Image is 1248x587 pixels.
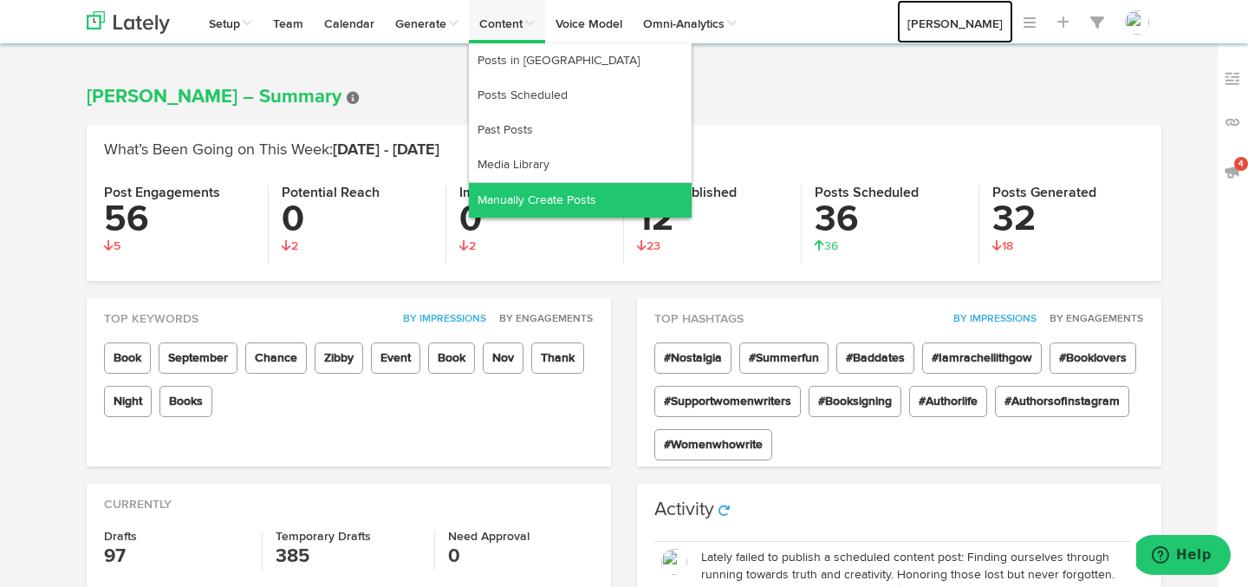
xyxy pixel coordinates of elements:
h3: 56 [104,201,255,238]
span: Book [104,342,151,374]
span: Zibby [315,342,363,374]
button: By Engagements [1040,310,1144,328]
h1: [PERSON_NAME] – Summary [87,87,1161,108]
span: 18 [992,240,1013,252]
h4: Temporary Drafts [276,531,420,543]
span: 36 [815,240,838,252]
span: #Womenwhowrite [654,429,772,460]
span: 2 [459,240,476,252]
h4: Need Approval [448,531,594,543]
span: Event [371,342,420,374]
span: 2 [282,240,298,252]
h3: 97 [104,543,249,571]
a: Media Library [469,147,692,182]
h3: 0 [459,201,610,238]
div: Top Keywords [87,298,611,328]
img: OhcUycdS6u5e6MDkMfFl [1125,10,1149,35]
div: Currently [87,484,611,513]
h3: 0 [282,201,432,238]
span: Thank [531,342,584,374]
span: [DATE] - [DATE] [333,142,439,158]
span: 23 [637,240,660,252]
img: keywords_off.svg [1224,70,1241,88]
img: links_off.svg [1224,114,1241,131]
span: Book [428,342,475,374]
span: Nov [483,342,523,374]
span: Books [159,386,212,417]
h4: Impressions [459,186,610,201]
span: Chance [245,342,307,374]
iframe: Opens a widget where you can find more information [1136,535,1231,578]
span: #Supportwomenwriters [654,386,801,417]
span: #Nostalgia [654,342,731,374]
h3: 36 [815,201,965,238]
a: Manually Create Posts [469,183,692,218]
span: 4 [1234,157,1248,171]
h3: Activity [654,500,714,519]
img: logo_lately_bg_light.svg [87,11,170,34]
span: Night [104,386,152,417]
span: #Iamrachellithgow [922,342,1042,374]
h3: 385 [276,543,420,571]
span: #Authorsofinstagram [995,386,1129,417]
img: OhcUycdS6u5e6MDkMfFl [661,549,687,575]
h3: 32 [992,201,1144,238]
h4: Potential Reach [282,186,432,201]
h3: 12 [637,201,788,238]
img: announcements_off.svg [1224,163,1241,180]
span: #Booksigning [809,386,901,417]
a: Posts in [GEOGRAPHIC_DATA] [469,43,692,78]
h2: What’s Been Going on This Week: [104,142,1144,160]
button: By Impressions [393,310,487,328]
h4: Posts Scheduled [815,186,965,201]
h4: Posts Published [637,186,788,201]
a: Posts Scheduled [469,78,692,113]
span: 5 [104,240,120,252]
a: Past Posts [469,113,692,147]
h3: 0 [448,543,594,571]
span: #Authorlife [909,386,987,417]
span: #Baddates [836,342,914,374]
h4: Post Engagements [104,186,255,201]
div: Top Hashtags [637,298,1161,328]
button: By Engagements [490,310,594,328]
span: #Summerfun [739,342,829,374]
span: September [159,342,237,374]
h4: Posts Generated [992,186,1144,201]
span: #Booklovers [1050,342,1136,374]
button: By Impressions [944,310,1037,328]
h4: Drafts [104,531,249,543]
